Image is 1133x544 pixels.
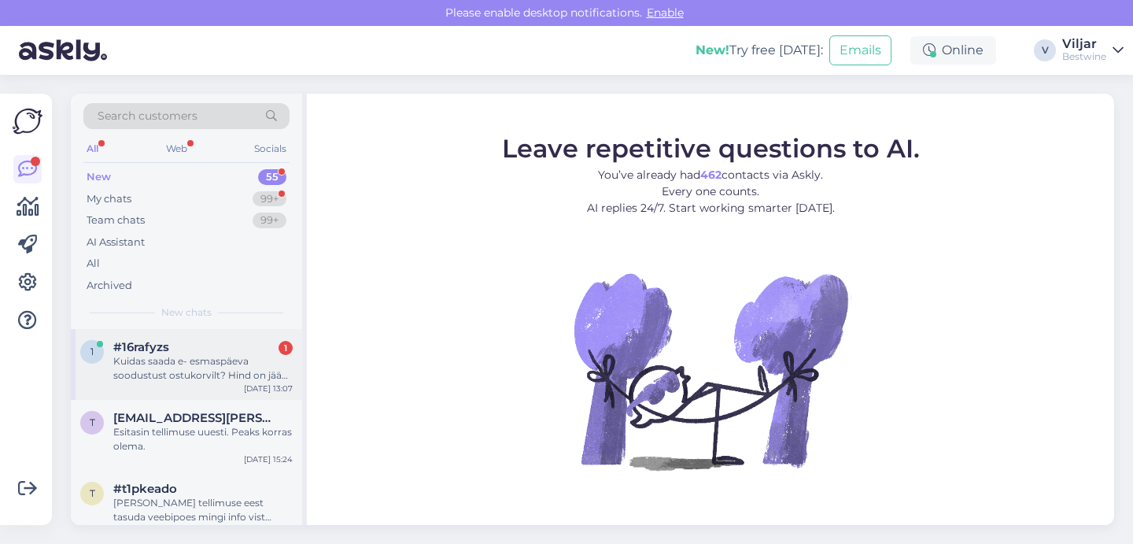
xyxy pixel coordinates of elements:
[910,36,996,65] div: Online
[113,425,293,453] div: Esitasin tellimuse uuesti. Peaks korras olema.
[251,139,290,159] div: Socials
[569,229,852,513] img: No Chat active
[113,496,293,524] div: [PERSON_NAME] tellimuse eest tasuda veebipoes mingi info vist puudub ei suuda aru saada mis puudub
[87,256,100,272] div: All
[1062,50,1106,63] div: Bestwine
[87,169,111,185] div: New
[87,213,145,228] div: Team chats
[700,168,722,182] b: 462
[87,235,145,250] div: AI Assistant
[244,383,293,394] div: [DATE] 13:07
[113,354,293,383] div: Kuidas saada e- esmaspäeva soodustust ostukorvilt? Hind on jääb samaks, mis on olnud kogu aeg tootel
[279,341,293,355] div: 1
[87,191,131,207] div: My chats
[98,108,197,124] span: Search customers
[90,346,94,357] span: 1
[1062,38,1124,63] a: ViljarBestwine
[1062,38,1106,50] div: Viljar
[244,524,293,536] div: [DATE] 12:24
[829,35,891,65] button: Emails
[161,305,212,320] span: New chats
[253,213,286,228] div: 99+
[642,6,688,20] span: Enable
[90,487,95,499] span: t
[253,191,286,207] div: 99+
[696,41,823,60] div: Try free [DATE]:
[113,340,169,354] span: #16rafyzs
[90,416,95,428] span: t
[113,411,277,425] span: tiik.carl@gmail.com
[113,482,177,496] span: #t1pkeado
[1034,39,1056,61] div: V
[83,139,101,159] div: All
[258,169,286,185] div: 55
[502,167,920,216] p: You’ve already had contacts via Askly. Every one counts. AI replies 24/7. Start working smarter [...
[13,106,42,136] img: Askly Logo
[696,43,729,57] b: New!
[87,278,132,294] div: Archived
[502,133,920,164] span: Leave repetitive questions to AI.
[163,139,190,159] div: Web
[244,453,293,465] div: [DATE] 15:24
